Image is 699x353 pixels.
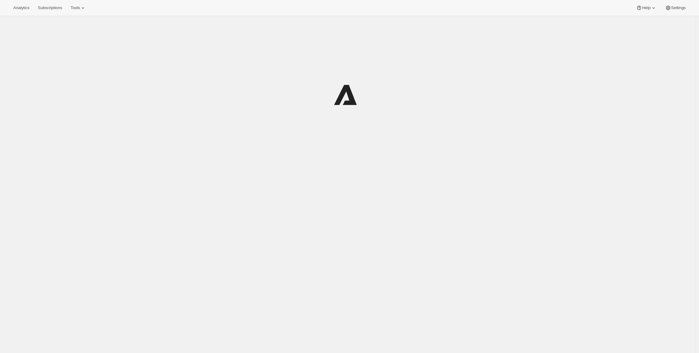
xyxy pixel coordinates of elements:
[671,5,686,10] span: Settings
[34,4,66,12] button: Subscriptions
[632,4,660,12] button: Help
[13,5,29,10] span: Analytics
[38,5,62,10] span: Subscriptions
[67,4,90,12] button: Tools
[71,5,80,10] span: Tools
[10,4,33,12] button: Analytics
[642,5,650,10] span: Help
[661,4,689,12] button: Settings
